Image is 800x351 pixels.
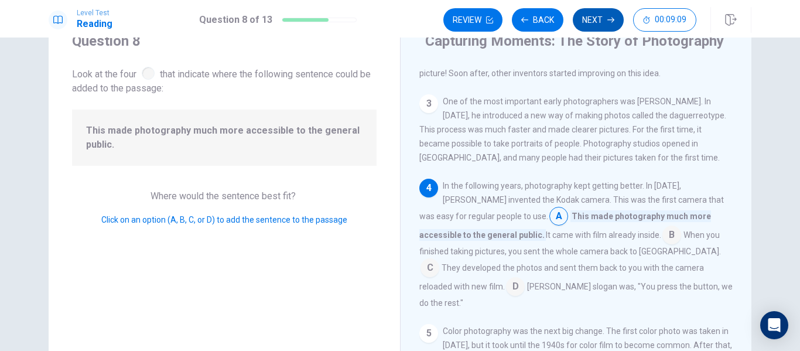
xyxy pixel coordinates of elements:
[77,17,112,31] h1: Reading
[420,258,439,277] span: C
[419,97,726,162] span: One of the most important early photographers was [PERSON_NAME]. In [DATE], he introduced a new w...
[77,9,112,17] span: Level Test
[72,64,377,96] span: Look at the four that indicate where the following sentence could be added to the passage:
[419,263,704,291] span: They developed the photos and sent them back to you with the camera reloaded with new film.
[633,8,696,32] button: 00:09:09
[419,282,733,308] span: [PERSON_NAME] slogan was, "You press the button, we do the rest."
[419,324,438,343] div: 5
[662,226,681,244] span: B
[655,15,686,25] span: 00:09:09
[419,181,724,221] span: In the following years, photography kept getting better. In [DATE], [PERSON_NAME] invented the Ko...
[506,277,525,296] span: D
[72,32,377,50] h4: Question 8
[443,8,502,32] button: Review
[546,230,661,240] span: It came with film already inside.
[419,179,438,197] div: 4
[86,124,363,152] span: This made photography much more accessible to the general public.
[101,215,347,224] span: Click on an option (A, B, C, or D) to add the sentence to the passage
[512,8,563,32] button: Back
[419,94,438,113] div: 3
[425,32,724,50] h4: Capturing Moments: The Story of Photography
[549,207,568,226] span: A
[573,8,624,32] button: Next
[199,13,272,27] h1: Question 8 of 13
[760,311,788,339] div: Open Intercom Messenger
[151,190,298,202] span: Where would the sentence best fit?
